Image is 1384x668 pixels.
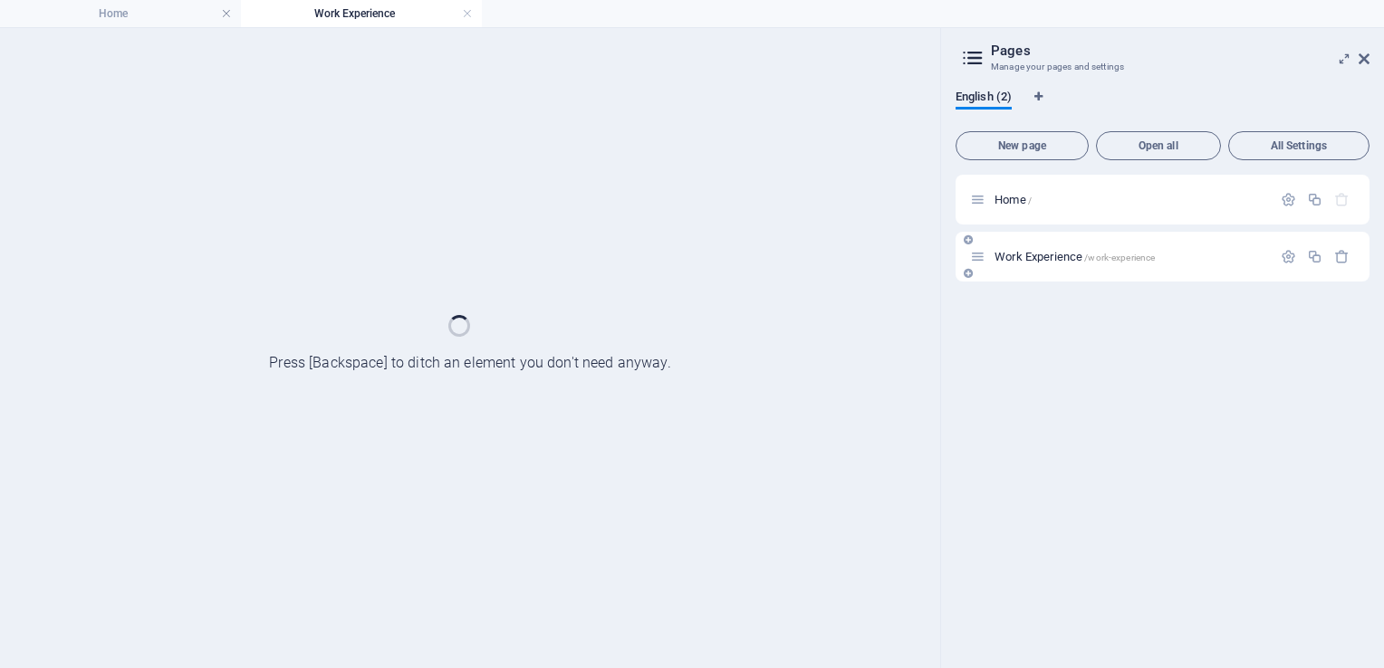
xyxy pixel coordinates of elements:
[1307,192,1322,207] div: Duplicate
[1104,140,1213,151] span: Open all
[1096,131,1221,160] button: Open all
[956,86,1012,111] span: English (2)
[956,90,1370,124] div: Language Tabs
[989,251,1272,262] div: Work Experience/work-experience
[964,140,1081,151] span: New page
[1281,249,1296,264] div: Settings
[989,194,1272,205] div: Home/
[1084,253,1155,262] span: /work-experience
[1028,196,1032,205] span: /
[995,250,1155,263] span: Work Experience
[1307,249,1322,264] div: Duplicate
[956,131,1089,160] button: New page
[991,59,1333,75] h3: Manage your pages and settings
[241,4,482,24] h4: Work Experience
[991,43,1370,59] h2: Pages
[995,193,1032,206] span: Click to open page
[1334,192,1350,207] div: The startpage cannot be deleted
[1228,131,1370,160] button: All Settings
[1281,192,1296,207] div: Settings
[1236,140,1361,151] span: All Settings
[1334,249,1350,264] div: Remove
